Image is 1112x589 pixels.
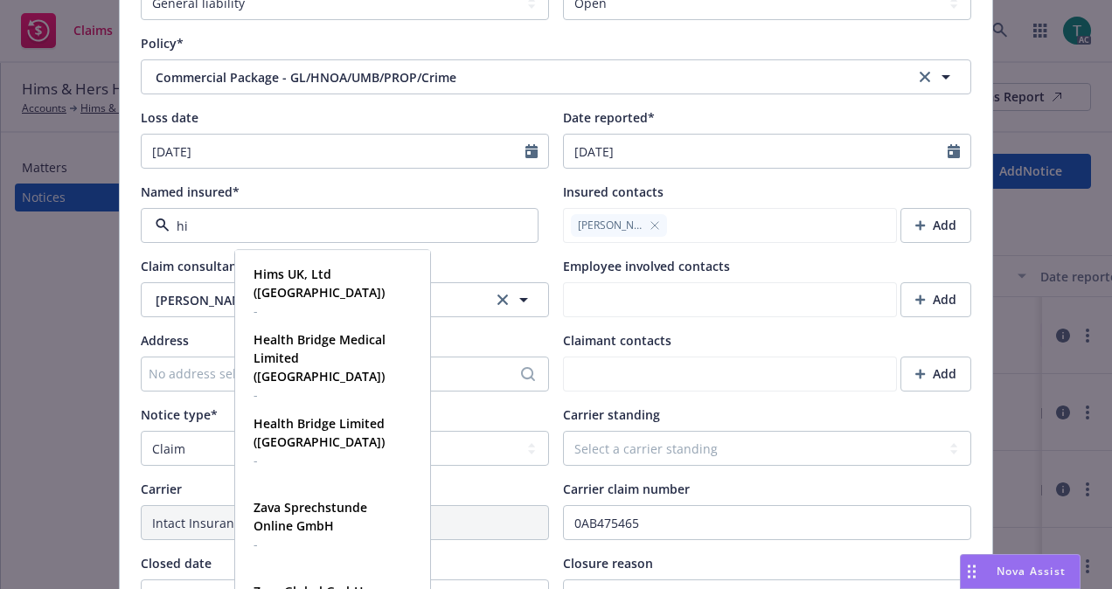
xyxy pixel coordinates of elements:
span: Carrier standing [563,406,660,423]
input: MM/DD/YYYY [564,135,948,168]
span: Address [141,332,189,349]
div: Add [915,283,956,316]
span: Named insured* [141,184,240,200]
span: Date reported* [563,109,655,126]
strong: Zava Sprechstunde Online GmbH [254,499,367,534]
button: [PERSON_NAME]clear selection [141,282,549,317]
div: No address selected [149,364,524,383]
span: Claimant contacts [563,332,671,349]
svg: Calendar [948,144,960,158]
div: Add [915,357,956,391]
span: Policy* [141,35,184,52]
span: [PERSON_NAME] [578,218,643,233]
strong: Health Bridge Limited ([GEOGRAPHIC_DATA]) [254,415,385,450]
span: - [254,451,408,469]
button: Commercial Package - GL/HNOA/UMB/PROP/Crimeclear selection [141,59,971,94]
svg: Calendar [525,144,538,158]
button: Add [900,282,971,317]
span: Notice type* [141,406,218,423]
span: [PERSON_NAME] [156,291,477,309]
input: Filter by keyword [170,217,503,235]
strong: Hims UK, Ltd ([GEOGRAPHIC_DATA]) [254,266,385,301]
button: Add [900,357,971,392]
span: Employee involved contacts [563,258,730,274]
svg: Search [521,367,535,381]
span: - [254,535,408,553]
a: clear selection [492,289,513,310]
div: Drag to move [961,555,983,588]
span: Insured contacts [563,184,664,200]
span: - [254,301,408,320]
div: Add [915,209,956,242]
button: No address selected [141,357,549,392]
button: Add [900,208,971,243]
strong: Health Bridge Medical Limited ([GEOGRAPHIC_DATA]) [254,331,386,385]
span: Carrier claim number [563,481,690,497]
span: Commercial Package - GL/HNOA/UMB/PROP/Crime [156,68,858,87]
span: Carrier [141,481,182,497]
span: Nova Assist [997,564,1066,579]
span: - [254,385,408,404]
button: Nova Assist [960,554,1081,589]
span: Claim consultant [141,258,242,274]
span: Closure reason [563,555,653,572]
input: MM/DD/YYYY [142,135,525,168]
span: Closed date [141,555,212,572]
a: clear selection [914,66,935,87]
span: Loss date [141,109,198,126]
